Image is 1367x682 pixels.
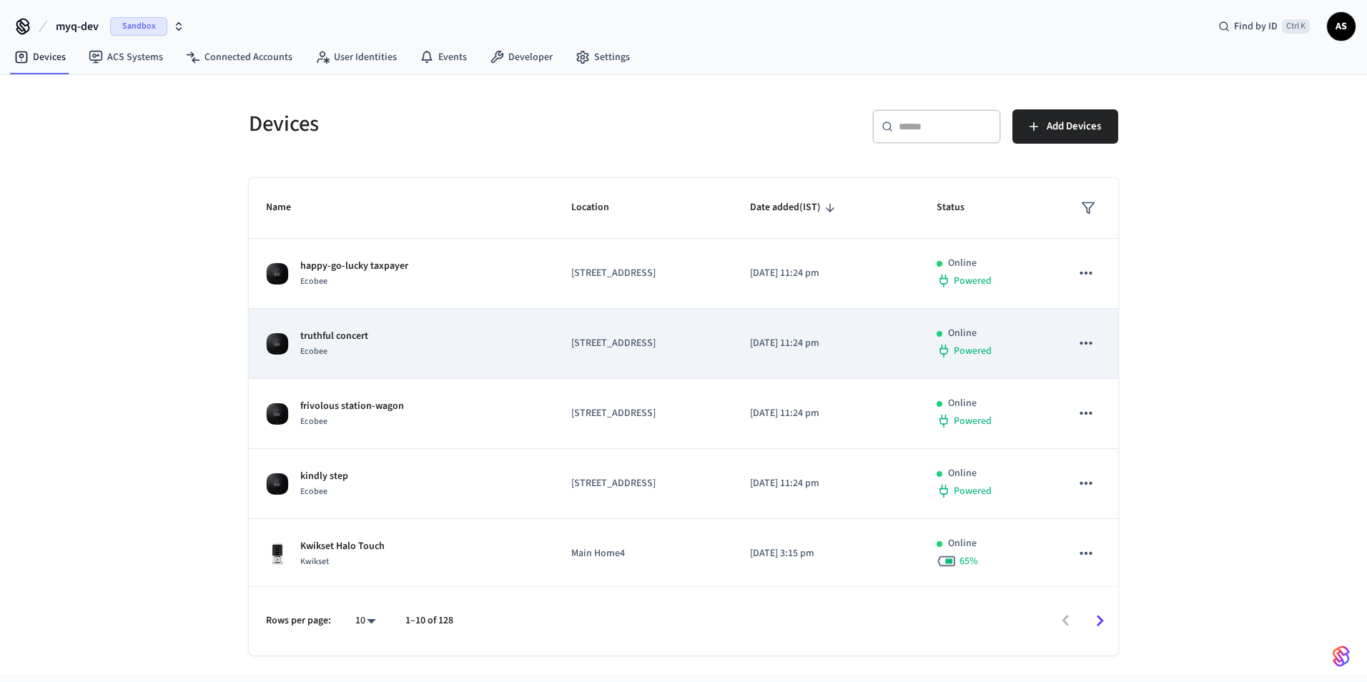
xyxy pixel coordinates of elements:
p: Online [948,326,977,341]
span: Ecobee [300,415,327,428]
p: Main Home4 [571,546,716,561]
span: Powered [954,414,992,428]
p: happy-go-lucky taxpayer [300,259,408,274]
p: [DATE] 11:24 pm [750,406,902,421]
p: [STREET_ADDRESS] [571,476,716,491]
p: [DATE] 11:24 pm [750,336,902,351]
span: Powered [954,484,992,498]
p: kindly step [300,469,348,484]
a: Devices [3,44,77,70]
p: Kwikset Halo Touch [300,539,385,554]
span: AS [1328,14,1354,39]
button: AS [1327,12,1356,41]
span: Powered [954,274,992,288]
span: Add Devices [1047,117,1101,136]
p: [DATE] 11:24 pm [750,266,902,281]
button: Go to next page [1083,604,1117,638]
a: Connected Accounts [174,44,304,70]
img: ecobee_lite_3 [266,402,289,425]
p: Online [948,536,977,551]
p: Rows per page: [266,613,331,628]
button: Add Devices [1012,109,1118,144]
span: Ctrl K [1282,19,1310,34]
span: 65 % [959,554,978,568]
span: Ecobee [300,275,327,287]
p: Online [948,466,977,481]
div: Find by IDCtrl K [1207,14,1321,39]
p: [STREET_ADDRESS] [571,266,716,281]
a: User Identities [304,44,408,70]
p: [STREET_ADDRESS] [571,406,716,421]
span: Ecobee [300,485,327,498]
p: [DATE] 11:24 pm [750,476,902,491]
span: Ecobee [300,345,327,357]
p: Online [948,256,977,271]
span: Sandbox [110,17,167,36]
img: Kwikset Halo Touchscreen Wifi Enabled Smart Lock, Polished Chrome, Front [266,543,289,565]
img: ecobee_lite_3 [266,262,289,285]
span: myq-dev [56,18,99,35]
div: 10 [348,611,383,631]
span: Kwikset [300,555,329,568]
span: Status [937,197,983,219]
a: Developer [478,44,564,70]
span: Find by ID [1234,19,1278,34]
img: SeamLogoGradient.69752ec5.svg [1333,645,1350,668]
p: Online [948,396,977,411]
p: truthful concert [300,329,368,344]
p: [STREET_ADDRESS] [571,336,716,351]
span: Location [571,197,628,219]
span: Name [266,197,310,219]
a: Settings [564,44,641,70]
p: [DATE] 3:15 pm [750,546,902,561]
p: frivolous station-wagon [300,399,404,414]
h5: Devices [249,109,675,139]
img: ecobee_lite_3 [266,473,289,495]
span: Powered [954,344,992,358]
a: ACS Systems [77,44,174,70]
p: 1–10 of 128 [405,613,453,628]
span: Date added(IST) [750,197,839,219]
a: Events [408,44,478,70]
img: ecobee_lite_3 [266,332,289,355]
